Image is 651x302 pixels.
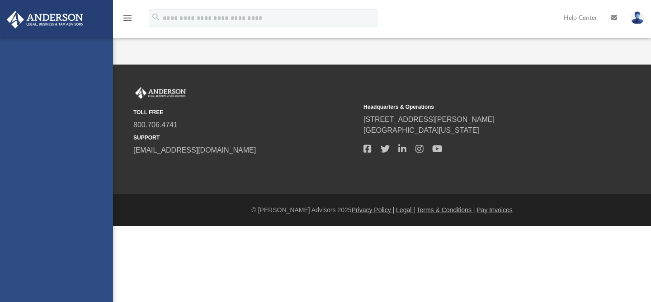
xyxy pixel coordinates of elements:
a: Terms & Conditions | [417,206,475,214]
i: search [151,12,161,22]
a: Pay Invoices [476,206,512,214]
a: menu [122,17,133,23]
small: SUPPORT [133,134,357,142]
a: [STREET_ADDRESS][PERSON_NAME] [363,116,495,123]
a: Privacy Policy | [352,206,395,214]
a: 800.706.4741 [133,121,178,129]
a: Legal | [396,206,415,214]
i: menu [122,13,133,23]
img: Anderson Advisors Platinum Portal [4,11,86,28]
a: [EMAIL_ADDRESS][DOMAIN_NAME] [133,146,256,154]
div: © [PERSON_NAME] Advisors 2025 [113,205,651,215]
img: Anderson Advisors Platinum Portal [133,87,188,99]
small: Headquarters & Operations [363,103,587,111]
a: [GEOGRAPHIC_DATA][US_STATE] [363,126,479,134]
small: TOLL FREE [133,108,357,116]
img: User Pic [631,11,644,24]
